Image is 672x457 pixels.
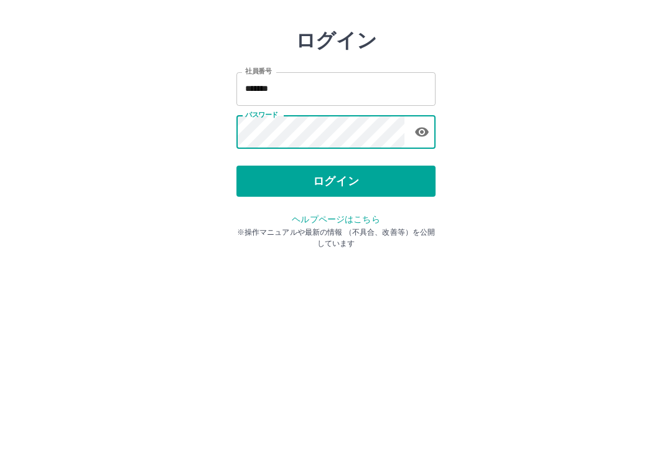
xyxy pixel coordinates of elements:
[292,264,380,274] a: ヘルプページはこちら
[236,215,436,247] button: ログイン
[245,160,278,169] label: パスワード
[245,116,271,126] label: 社員番号
[296,78,377,102] h2: ログイン
[236,276,436,299] p: ※操作マニュアルや最新の情報 （不具合、改善等）を公開しています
